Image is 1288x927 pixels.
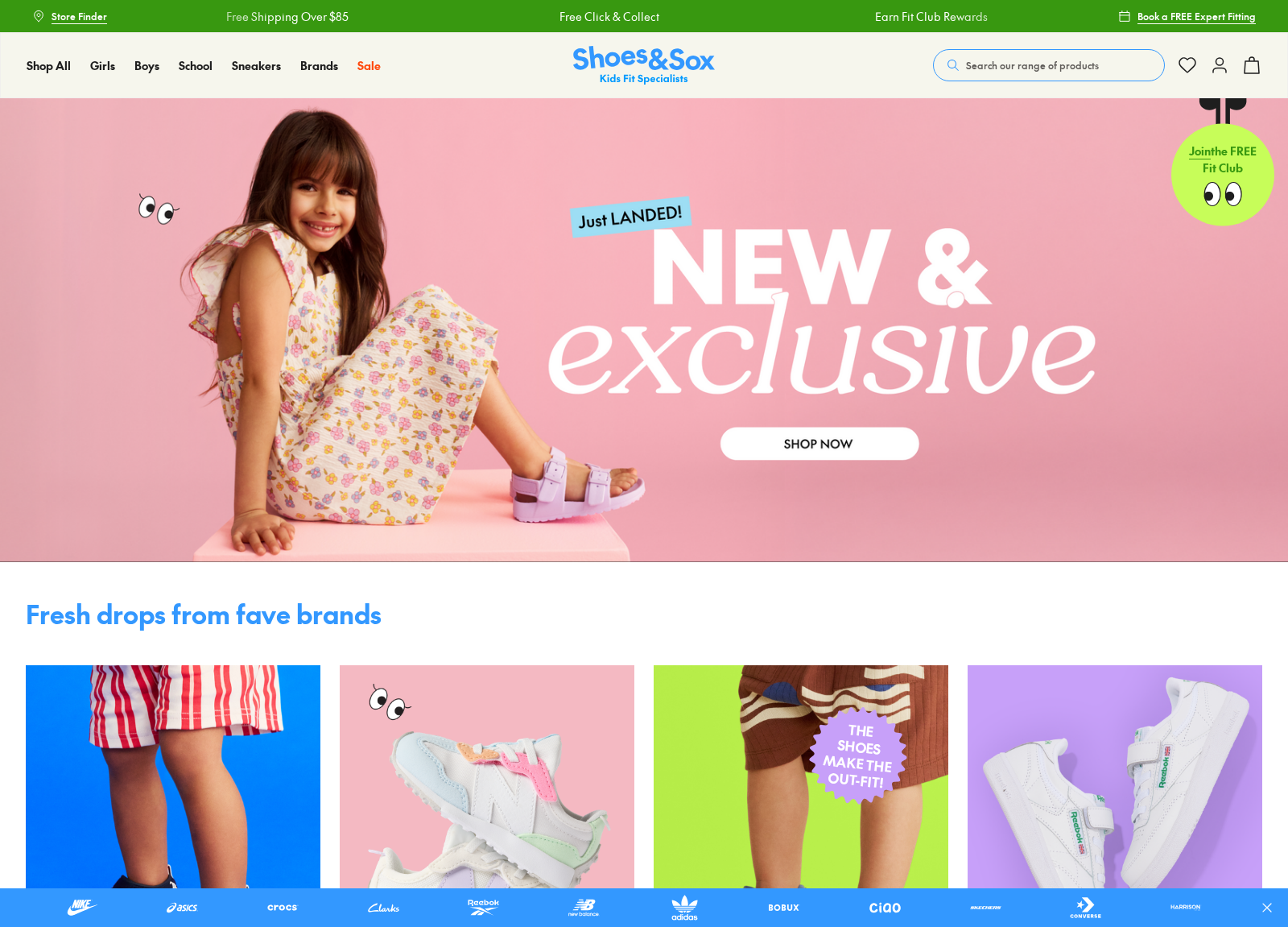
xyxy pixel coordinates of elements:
[179,57,213,74] a: School
[134,57,159,74] a: Boys
[1137,9,1256,23] span: Book a FREE Expert Fitting
[1171,97,1274,226] a: Jointhe FREE Fit Club
[1189,143,1211,159] span: Join
[933,49,1165,81] button: Search our range of products
[966,58,1099,72] span: Search our range of products
[357,57,381,74] a: Sale
[52,9,107,23] span: Store Finder
[573,46,715,85] img: SNS_Logo_Responsive.svg
[820,718,896,792] span: THE SHOES MAKE THE OUT-FIT!
[556,8,656,25] a: Free Click & Collect
[232,57,281,74] a: Sneakers
[573,46,715,85] a: Shoes & Sox
[223,8,345,25] a: Free Shipping Over $85
[1118,2,1256,31] a: Book a FREE Expert Fitting
[300,57,338,74] a: Brands
[32,2,107,31] a: Store Finder
[1171,130,1274,189] p: the FREE Fit Club
[27,57,71,74] a: Shop All
[90,57,115,74] a: Girls
[872,8,985,25] a: Earn Fit Club Rewards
